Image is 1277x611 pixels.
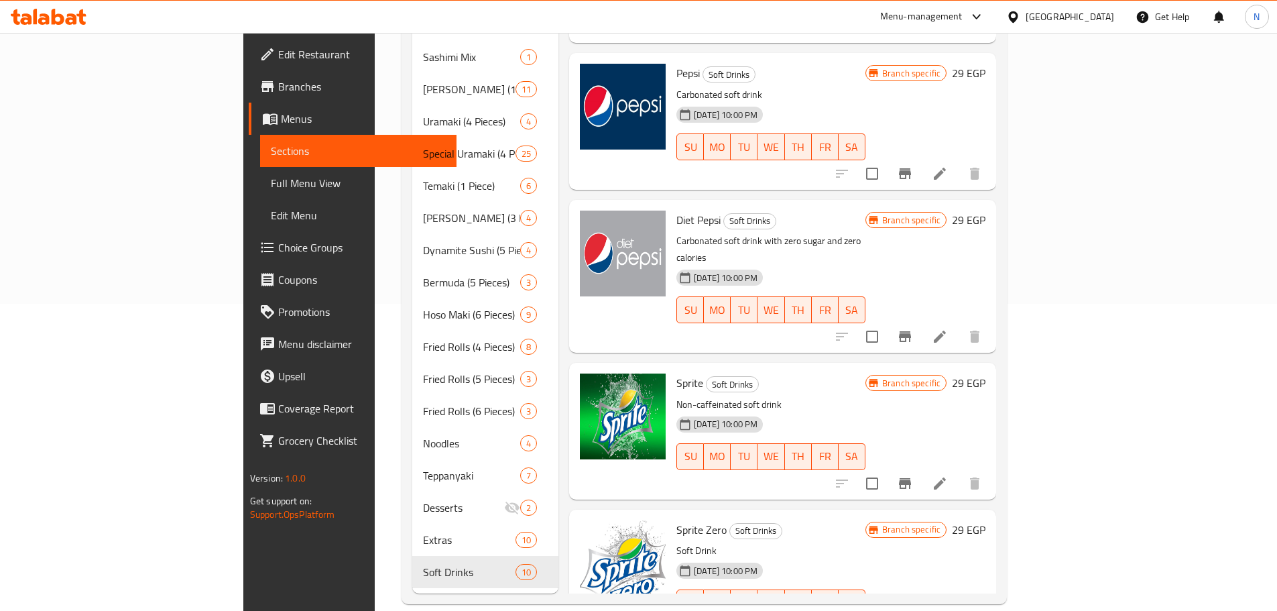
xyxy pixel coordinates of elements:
button: FR [812,296,839,323]
span: SA [844,447,860,466]
button: FR [812,443,839,470]
div: Soft Drinks [729,523,782,539]
div: Hoso Maki (6 Pieces)9 [412,298,558,331]
span: Select to update [858,160,886,188]
span: Special Uramaki (4 Pieces) [423,146,515,162]
span: 4 [521,212,536,225]
h6: 29 EGP [952,374,985,392]
span: Promotions [278,304,446,320]
span: FR [817,137,833,157]
span: [DATE] 10:00 PM [688,272,763,284]
div: [GEOGRAPHIC_DATA] [1026,9,1114,24]
svg: Inactive section [504,500,520,516]
div: Dynamite Sushi (5 Pieces)4 [412,234,558,266]
span: TU [736,137,752,157]
span: [DATE] 10:00 PM [688,565,763,577]
button: Branch-specific-item [889,467,921,500]
span: TH [790,447,806,466]
a: Edit menu item [932,476,948,492]
div: Sashimi Mix [423,49,520,65]
p: Carbonated soft drink with zero sugar and zero calories [676,233,865,266]
span: Get support on: [250,492,312,510]
div: Menu-management [880,9,963,25]
h6: 29 EGP [952,520,985,539]
span: Menus [281,111,446,127]
button: Branch-specific-item [889,321,921,353]
a: Grocery Checklist [249,425,457,457]
a: Branches [249,70,457,103]
span: Sections [271,143,446,159]
span: Branch specific [877,214,946,227]
h6: 29 EGP [952,211,985,229]
span: Fried Rolls (5 Pieces) [423,371,520,387]
button: SA [839,443,865,470]
span: Soft Drinks [730,523,782,539]
button: WE [757,443,784,470]
span: MO [709,300,725,320]
div: items [520,403,537,419]
span: WE [763,300,779,320]
span: SA [844,300,860,320]
div: Temaki (1 Piece)6 [412,170,558,202]
span: Sprite Zero [676,520,727,540]
div: items [520,113,537,129]
span: FR [817,447,833,466]
span: 1.0.0 [285,469,306,487]
button: SA [839,296,865,323]
span: TH [790,300,806,320]
button: SU [676,133,704,160]
span: Extras [423,532,515,548]
button: WE [757,133,784,160]
button: TH [785,296,812,323]
span: N [1254,9,1260,24]
a: Promotions [249,296,457,328]
span: Full Menu View [271,175,446,191]
span: TU [736,447,752,466]
div: items [520,242,537,258]
span: Branch specific [877,67,946,80]
span: Choice Groups [278,239,446,256]
img: Pepsi [580,64,666,150]
div: Extras10 [412,524,558,556]
span: Uramaki (4 Pieces) [423,113,520,129]
span: Edit Menu [271,207,446,223]
span: 25 [516,148,536,160]
span: WE [763,137,779,157]
div: Soft Drinks [706,376,759,392]
img: Sprite Zero [580,520,666,606]
a: Edit Restaurant [249,38,457,70]
h6: 29 EGP [952,64,985,82]
span: Branches [278,78,446,95]
span: Branch specific [877,377,946,390]
span: Soft Drinks [703,67,755,82]
button: MO [704,133,731,160]
span: Coupons [278,272,446,288]
span: Fried Rolls (6 Pieces) [423,403,520,419]
a: Choice Groups [249,231,457,264]
p: Soft Drink [676,543,865,559]
button: SA [839,133,865,160]
span: Bermuda (5 Pieces) [423,274,520,290]
button: TH [785,133,812,160]
img: Sprite [580,374,666,459]
a: Edit Menu [260,199,457,231]
p: Carbonated soft drink [676,87,865,103]
div: Fried Rolls (4 Pieces)8 [412,331,558,363]
p: Non-caffeinated soft drink [676,396,865,413]
div: items [515,146,537,162]
span: SU [682,447,698,466]
div: Temaki (1 Piece) [423,178,520,194]
div: Desserts2 [412,492,558,524]
span: Hoso Maki (6 Pieces) [423,307,520,323]
a: Support.OpsPlatform [250,506,335,523]
button: MO [704,296,731,323]
span: Soft Drinks [423,564,515,580]
span: 4 [521,115,536,128]
span: FR [817,300,833,320]
span: [PERSON_NAME] (1 Piece) [423,81,515,97]
span: TH [790,137,806,157]
button: FR [812,133,839,160]
span: 2 [521,502,536,514]
a: Edit menu item [932,329,948,345]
